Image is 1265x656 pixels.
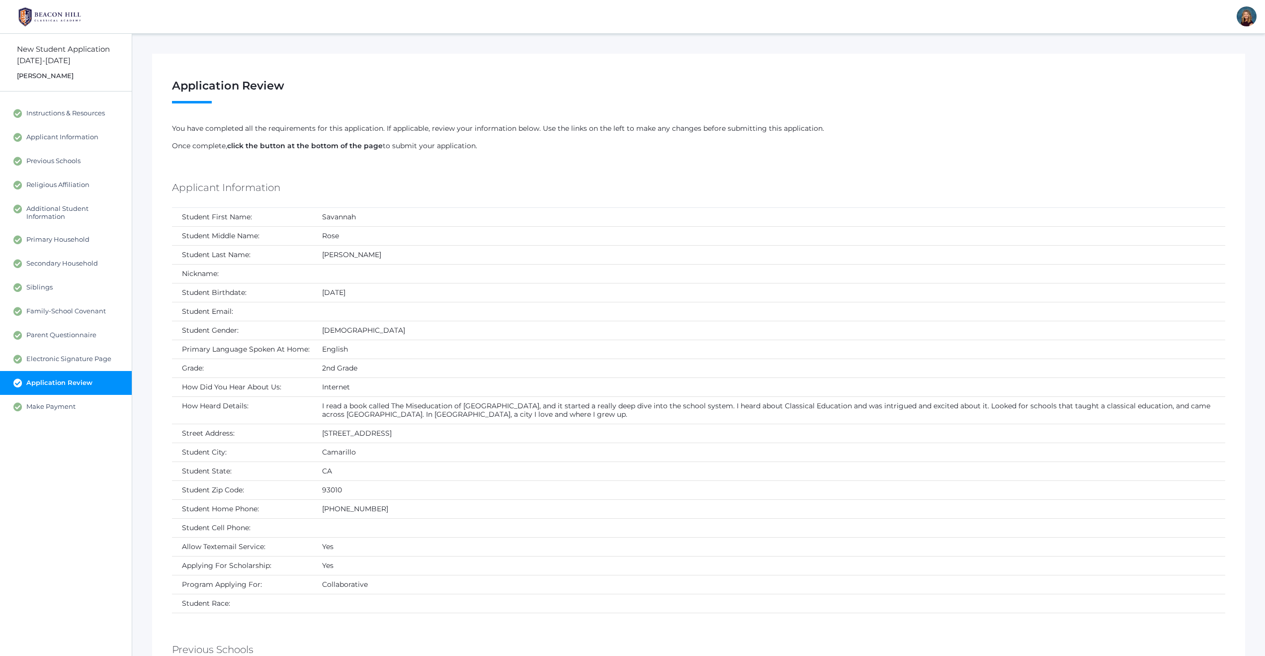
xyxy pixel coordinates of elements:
[172,245,312,264] td: Student Last Name:
[17,55,132,67] div: [DATE]-[DATE]
[312,424,1225,443] td: [STREET_ADDRESS]
[172,443,312,462] td: Student City:
[26,235,89,244] span: Primary Household
[312,537,1225,556] td: Yes
[312,443,1225,462] td: Camarillo
[172,340,312,359] td: Primary Language Spoken At Home:
[172,499,312,518] td: Student Home Phone:
[172,208,312,227] td: Student First Name:
[172,518,312,537] td: Student Cell Phone:
[172,123,1225,134] p: You have completed all the requirements for this application. If applicable, review your informat...
[312,340,1225,359] td: English
[26,378,92,387] span: Application Review
[312,396,1225,424] td: I read a book called The Miseducation of [GEOGRAPHIC_DATA], and it started a really deep dive int...
[312,556,1225,575] td: Yes
[312,575,1225,594] td: Collaborative
[17,71,132,81] div: [PERSON_NAME]
[12,4,87,29] img: BHCALogos-05-308ed15e86a5a0abce9b8dd61676a3503ac9727e845dece92d48e8588c001991.png
[172,321,312,340] td: Student Gender:
[26,133,98,142] span: Applicant Information
[172,424,312,443] td: Street Address:
[172,480,312,499] td: Student Zip Code:
[172,594,312,613] td: Student Race:
[172,575,312,594] td: Program Applying For:
[312,480,1225,499] td: 93010
[172,537,312,556] td: Allow Textemail Service:
[26,259,98,268] span: Secondary Household
[172,396,312,424] td: How Heard Details:
[26,157,81,166] span: Previous Schools
[312,283,1225,302] td: [DATE]
[172,377,312,396] td: How Did You Hear About Us:
[26,331,96,340] span: Parent Questionnaire
[172,179,280,196] h5: Applicant Information
[172,359,312,377] td: Grade:
[312,359,1225,377] td: 2nd Grade
[312,499,1225,518] td: [PHONE_NUMBER]
[26,307,106,316] span: Family-School Covenant
[172,462,312,480] td: Student State:
[172,80,1225,103] h1: Application Review
[312,462,1225,480] td: CA
[172,264,312,283] td: Nickname:
[26,204,122,220] span: Additional Student Information
[172,283,312,302] td: Student Birthdate:
[172,302,312,321] td: Student Email:
[1237,6,1257,26] div: Lindsay Leeds
[26,402,76,411] span: Make Payment
[227,141,383,150] strong: click the button at the bottom of the page
[312,377,1225,396] td: Internet
[312,208,1225,227] td: Savannah
[17,44,132,55] div: New Student Application
[312,245,1225,264] td: [PERSON_NAME]
[312,226,1225,245] td: Rose
[172,141,1225,151] p: Once complete, to submit your application.
[172,556,312,575] td: Applying For Scholarship:
[312,321,1225,340] td: [DEMOGRAPHIC_DATA]
[26,283,53,292] span: Siblings
[26,109,105,118] span: Instructions & Resources
[26,355,111,364] span: Electronic Signature Page
[172,226,312,245] td: Student Middle Name:
[26,181,89,189] span: Religious Affiliation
